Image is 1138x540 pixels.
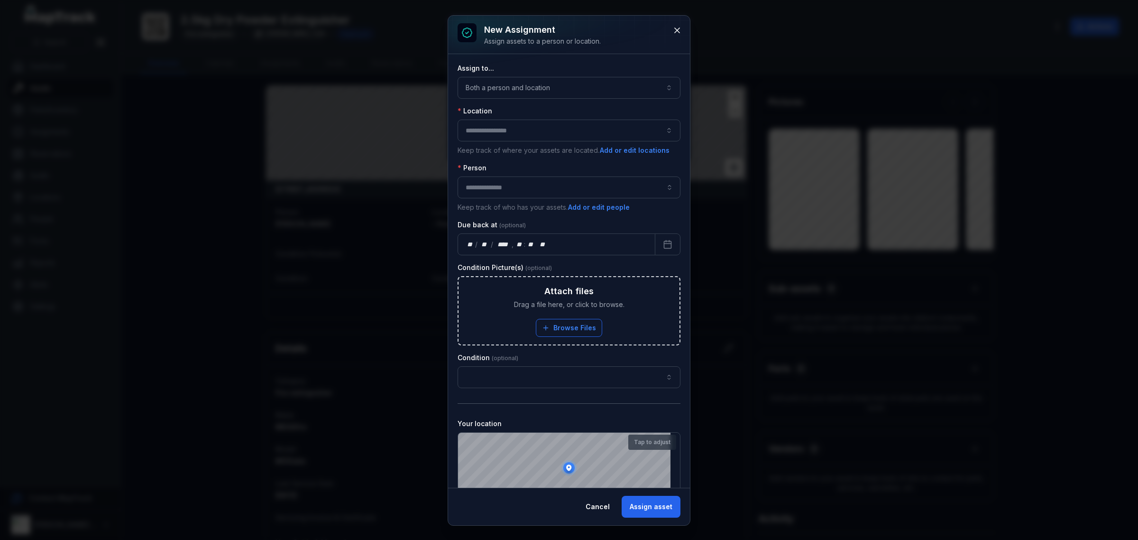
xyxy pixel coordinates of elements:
[458,177,680,198] input: assignment-add:person-label
[634,438,670,446] strong: Tap to adjust
[599,145,670,156] button: Add or edit locations
[494,240,512,249] div: year,
[536,319,602,337] button: Browse Files
[524,240,526,249] div: :
[544,285,594,298] h3: Attach files
[458,163,486,173] label: Person
[458,202,680,213] p: Keep track of who has your assets.
[458,353,518,363] label: Condition
[512,240,514,249] div: ,
[491,240,494,249] div: /
[466,240,475,249] div: day,
[514,240,524,249] div: hour,
[458,419,502,428] label: Your location
[514,300,624,309] span: Drag a file here, or click to browse.
[655,233,680,255] button: Calendar
[526,240,536,249] div: minute,
[622,496,680,518] button: Assign asset
[475,240,478,249] div: /
[458,64,494,73] label: Assign to...
[484,23,601,37] h3: New assignment
[458,433,670,503] canvas: Map
[458,77,680,99] button: Both a person and location
[578,496,618,518] button: Cancel
[568,202,630,213] button: Add or edit people
[478,240,491,249] div: month,
[458,263,552,272] label: Condition Picture(s)
[458,220,526,230] label: Due back at
[538,240,548,249] div: am/pm,
[458,145,680,156] p: Keep track of where your assets are located.
[484,37,601,46] div: Assign assets to a person or location.
[458,106,492,116] label: Location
